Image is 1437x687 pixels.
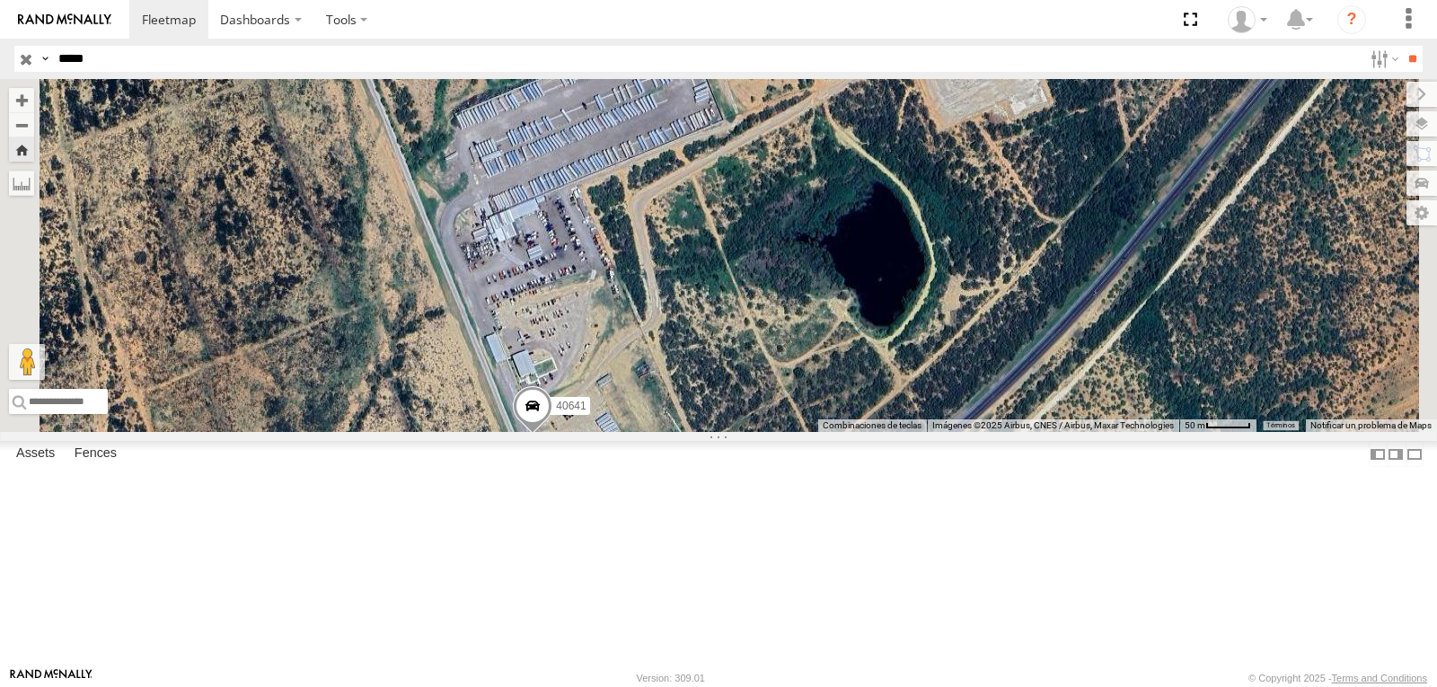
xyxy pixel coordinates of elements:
label: Search Query [38,46,52,72]
a: Terms and Conditions [1332,673,1427,683]
a: Términos (se abre en una nueva pestaña) [1266,422,1295,429]
button: Combinaciones de teclas [823,419,921,432]
a: Visit our Website [10,669,93,687]
label: Search Filter Options [1363,46,1402,72]
button: Zoom Home [9,137,34,162]
label: Fences [66,442,126,467]
div: Miguel Cantu [1221,6,1274,33]
span: 40641 [556,399,586,411]
div: Version: 309.01 [637,673,705,683]
button: Zoom in [9,88,34,112]
label: Measure [9,171,34,196]
button: Arrastra al hombrecito al mapa para abrir Street View [9,344,45,380]
i: ? [1337,5,1366,34]
button: Escala del mapa: 50 m por 47 píxeles [1179,419,1256,432]
label: Hide Summary Table [1406,441,1424,467]
img: rand-logo.svg [18,13,111,26]
span: 50 m [1185,420,1205,430]
a: Notificar un problema de Maps [1310,420,1432,430]
div: © Copyright 2025 - [1248,673,1427,683]
label: Dock Summary Table to the Right [1387,441,1405,467]
button: Zoom out [9,112,34,137]
label: Dock Summary Table to the Left [1369,441,1387,467]
label: Map Settings [1406,200,1437,225]
span: Imágenes ©2025 Airbus, CNES / Airbus, Maxar Technologies [932,420,1174,430]
label: Assets [7,442,64,467]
